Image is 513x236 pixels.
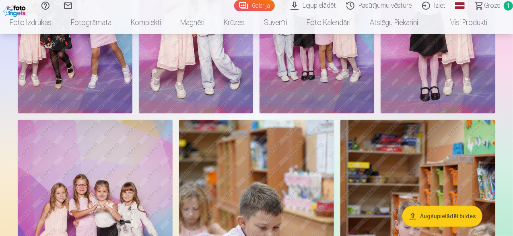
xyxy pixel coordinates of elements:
span: 1 [504,1,513,10]
a: Foto kalendāri [297,11,360,34]
img: /fa1 [3,3,28,17]
a: Komplekti [121,11,171,34]
span: Grozs [484,1,501,10]
a: Atslēgu piekariņi [360,11,428,34]
a: Magnēti [171,11,214,34]
a: Visi produkti [428,11,497,34]
a: Fotogrāmata [61,11,121,34]
button: Augšupielādēt bildes [402,205,482,226]
a: Krūzes [214,11,254,34]
a: Suvenīri [254,11,297,34]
